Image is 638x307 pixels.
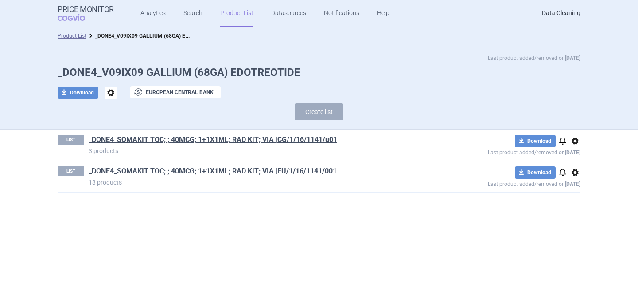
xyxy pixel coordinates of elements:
[424,147,580,156] p: Last product added/removed on
[515,135,556,147] button: Download
[58,33,86,39] a: Product List
[488,54,580,63] p: Last product added/removed on
[89,135,424,146] h1: _DONE4_SOMAKIT TOC; ; 40MCG; 1+1X1ML; RAD KIT; VIA |CG/1/16/1141/u01
[58,135,84,145] p: LIST
[58,31,86,40] li: Product List
[89,146,424,155] p: 3 products
[58,5,114,14] strong: Price Monitor
[86,31,193,40] li: _DONE4_V09IX09 GALLIUM (68GA) EDOTREOTIDE
[58,66,580,79] h1: _DONE4_V09IX09 GALLIUM (68GA) EDOTREOTIDE
[565,181,580,187] strong: [DATE]
[565,150,580,156] strong: [DATE]
[89,166,337,176] a: _DONE4_SOMAKIT TOC; ; 40MCG; 1+1X1ML; RAD KIT; VIA |EU/1/16/1141/001
[89,135,337,145] a: _DONE4_SOMAKIT TOC; ; 40MCG; 1+1X1ML; RAD KIT; VIA |CG/1/16/1141/u01
[89,178,424,187] p: 18 products
[89,166,424,178] h1: _DONE4_SOMAKIT TOC; ; 40MCG; 1+1X1ML; RAD KIT; VIA |EU/1/16/1141/001
[565,55,580,61] strong: [DATE]
[58,5,114,22] a: Price MonitorCOGVIO
[424,179,580,187] p: Last product added/removed on
[515,166,556,179] button: Download
[58,14,97,21] span: COGVIO
[295,103,343,120] button: Create list
[95,31,217,39] strong: _DONE4_V09IX09 GALLIUM (68GA) EDOTREOTIDE
[130,86,221,98] button: European Central Bank
[58,166,84,176] p: LIST
[58,87,98,99] button: Download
